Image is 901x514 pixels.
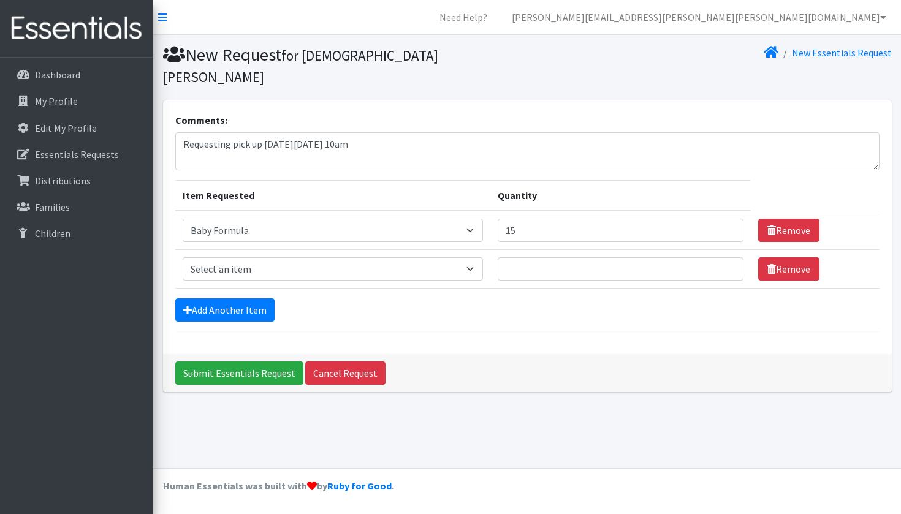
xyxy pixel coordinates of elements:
[35,227,70,240] p: Children
[5,62,148,87] a: Dashboard
[5,195,148,219] a: Families
[5,142,148,167] a: Essentials Requests
[35,122,97,134] p: Edit My Profile
[175,298,275,322] a: Add Another Item
[163,44,523,86] h1: New Request
[758,257,819,281] a: Remove
[5,8,148,49] img: HumanEssentials
[35,148,119,161] p: Essentials Requests
[758,219,819,242] a: Remove
[5,168,148,193] a: Distributions
[430,5,497,29] a: Need Help?
[327,480,392,492] a: Ruby for Good
[163,47,438,86] small: for [DEMOGRAPHIC_DATA][PERSON_NAME]
[305,361,386,385] a: Cancel Request
[502,5,896,29] a: [PERSON_NAME][EMAIL_ADDRESS][PERSON_NAME][PERSON_NAME][DOMAIN_NAME]
[35,201,70,213] p: Families
[35,95,78,107] p: My Profile
[175,113,227,127] label: Comments:
[5,221,148,246] a: Children
[5,89,148,113] a: My Profile
[175,361,303,385] input: Submit Essentials Request
[490,181,751,211] th: Quantity
[175,181,490,211] th: Item Requested
[792,47,892,59] a: New Essentials Request
[35,69,80,81] p: Dashboard
[35,175,91,187] p: Distributions
[5,116,148,140] a: Edit My Profile
[163,480,394,492] strong: Human Essentials was built with by .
